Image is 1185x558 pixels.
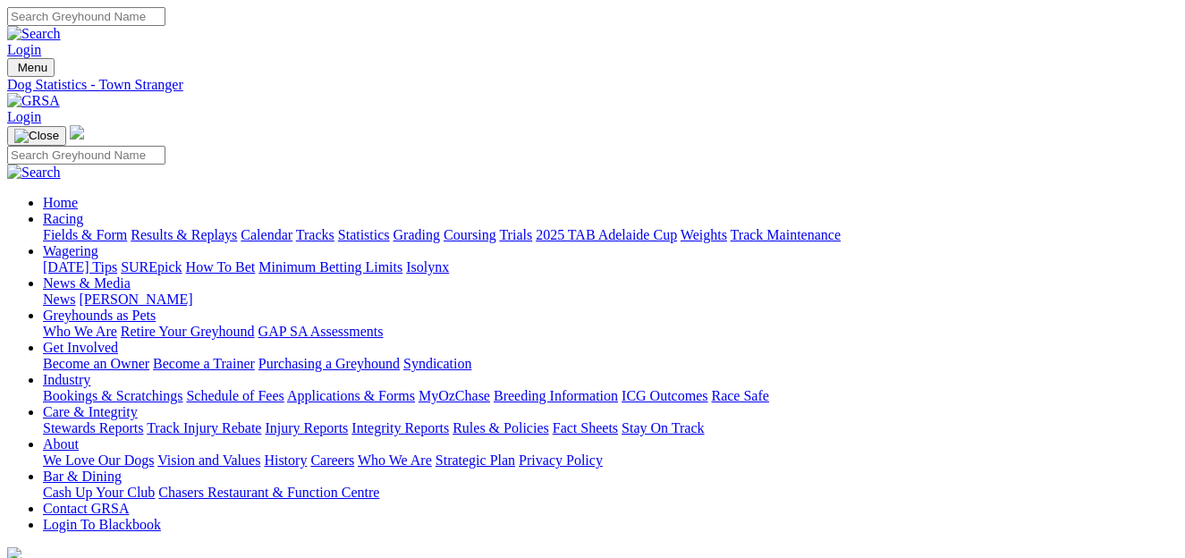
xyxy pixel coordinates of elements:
[79,292,192,307] a: [PERSON_NAME]
[453,420,549,435] a: Rules & Policies
[7,109,41,124] a: Login
[121,259,182,275] a: SUREpick
[7,58,55,77] button: Toggle navigation
[536,227,677,242] a: 2025 TAB Adelaide Cup
[43,485,155,500] a: Cash Up Your Club
[43,324,117,339] a: Who We Are
[43,436,79,452] a: About
[7,26,61,42] img: Search
[158,485,379,500] a: Chasers Restaurant & Function Centre
[43,292,75,307] a: News
[419,388,490,403] a: MyOzChase
[7,42,41,57] a: Login
[43,404,138,419] a: Care & Integrity
[7,93,60,109] img: GRSA
[622,420,704,435] a: Stay On Track
[43,308,156,323] a: Greyhounds as Pets
[264,452,307,468] a: History
[43,259,117,275] a: [DATE] Tips
[358,452,432,468] a: Who We Are
[403,356,471,371] a: Syndication
[43,227,127,242] a: Fields & Form
[258,259,402,275] a: Minimum Betting Limits
[7,126,66,146] button: Toggle navigation
[7,165,61,181] img: Search
[43,469,122,484] a: Bar & Dining
[43,211,83,226] a: Racing
[519,452,603,468] a: Privacy Policy
[310,452,354,468] a: Careers
[7,7,165,26] input: Search
[436,452,515,468] a: Strategic Plan
[43,485,1178,501] div: Bar & Dining
[265,420,348,435] a: Injury Reports
[731,227,841,242] a: Track Maintenance
[287,388,415,403] a: Applications & Forms
[7,77,1178,93] a: Dog Statistics - Town Stranger
[394,227,440,242] a: Grading
[43,501,129,516] a: Contact GRSA
[351,420,449,435] a: Integrity Reports
[157,452,260,468] a: Vision and Values
[258,324,384,339] a: GAP SA Assessments
[7,146,165,165] input: Search
[131,227,237,242] a: Results & Replays
[43,388,182,403] a: Bookings & Scratchings
[241,227,292,242] a: Calendar
[43,259,1178,275] div: Wagering
[444,227,496,242] a: Coursing
[43,452,1178,469] div: About
[499,227,532,242] a: Trials
[43,275,131,291] a: News & Media
[296,227,334,242] a: Tracks
[43,372,90,387] a: Industry
[43,324,1178,340] div: Greyhounds as Pets
[70,125,84,139] img: logo-grsa-white.png
[43,356,149,371] a: Become an Owner
[258,356,400,371] a: Purchasing a Greyhound
[43,243,98,258] a: Wagering
[711,388,768,403] a: Race Safe
[406,259,449,275] a: Isolynx
[14,129,59,143] img: Close
[43,517,161,532] a: Login To Blackbook
[553,420,618,435] a: Fact Sheets
[147,420,261,435] a: Track Injury Rebate
[43,452,154,468] a: We Love Our Dogs
[43,356,1178,372] div: Get Involved
[43,388,1178,404] div: Industry
[43,292,1178,308] div: News & Media
[43,227,1178,243] div: Racing
[121,324,255,339] a: Retire Your Greyhound
[43,195,78,210] a: Home
[681,227,727,242] a: Weights
[43,420,1178,436] div: Care & Integrity
[186,388,284,403] a: Schedule of Fees
[494,388,618,403] a: Breeding Information
[622,388,707,403] a: ICG Outcomes
[18,61,47,74] span: Menu
[43,420,143,435] a: Stewards Reports
[43,340,118,355] a: Get Involved
[338,227,390,242] a: Statistics
[186,259,256,275] a: How To Bet
[153,356,255,371] a: Become a Trainer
